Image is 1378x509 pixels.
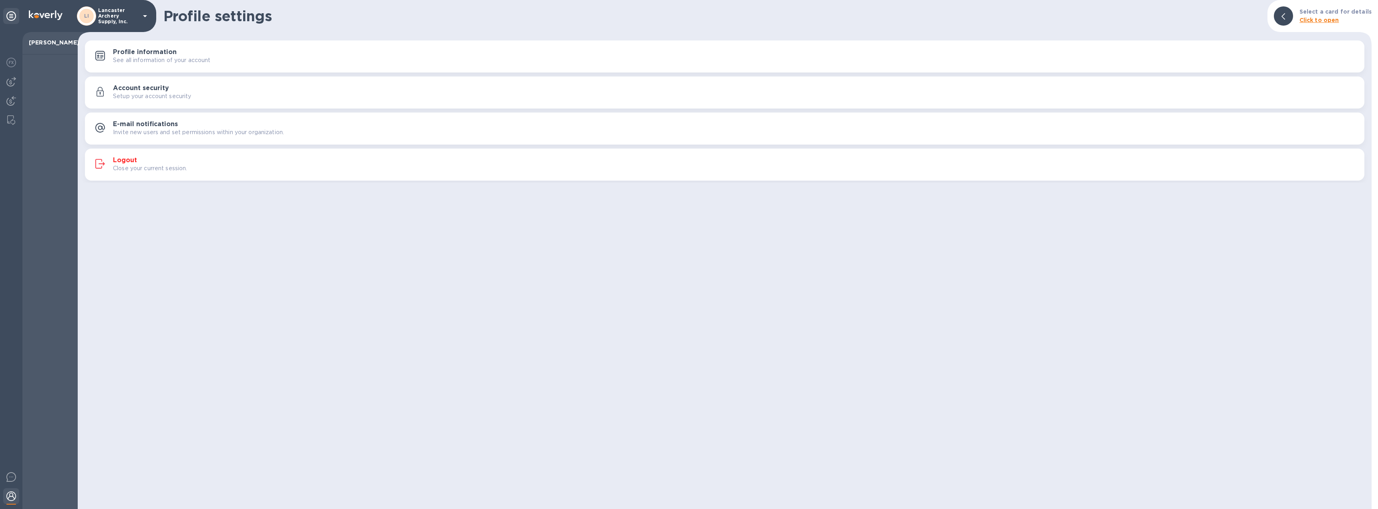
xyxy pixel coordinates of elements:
[113,128,284,137] p: Invite new users and set permissions within your organization.
[85,40,1364,72] button: Profile informationSee all information of your account
[6,58,16,67] img: Foreign exchange
[85,113,1364,145] button: E-mail notificationsInvite new users and set permissions within your organization.
[3,8,19,24] div: Unpin categories
[113,121,178,128] h3: E-mail notifications
[85,149,1364,181] button: LogoutClose your current session.
[113,56,211,64] p: See all information of your account
[29,10,62,20] img: Logo
[29,38,71,46] p: [PERSON_NAME]
[113,92,191,101] p: Setup your account security
[113,157,137,164] h3: Logout
[113,164,187,173] p: Close your current session.
[98,8,138,24] p: Lancaster Archery Supply, Inc.
[85,76,1364,109] button: Account securitySetup your account security
[113,84,169,92] h3: Account security
[1299,8,1372,15] b: Select a card for details
[84,13,89,19] b: LI
[163,8,1261,24] h1: Profile settings
[1299,17,1339,23] b: Click to open
[113,48,177,56] h3: Profile information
